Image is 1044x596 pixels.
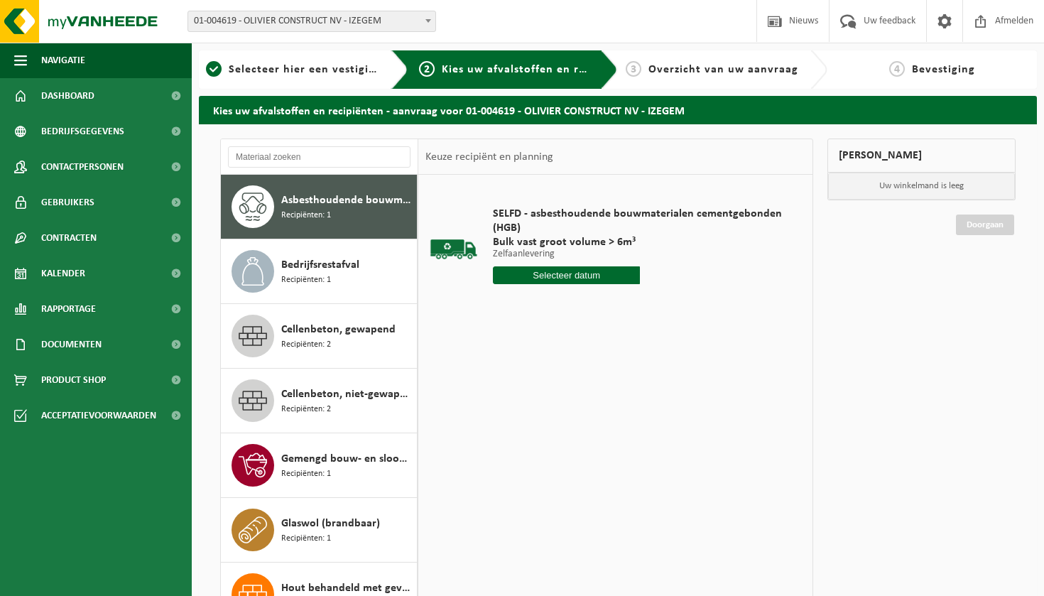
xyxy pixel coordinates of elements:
[493,249,788,259] p: Zelfaanlevering
[493,266,641,284] input: Selecteer datum
[281,515,380,532] span: Glaswol (brandbaar)
[281,532,331,546] span: Recipiënten: 1
[41,78,94,114] span: Dashboard
[956,215,1014,235] a: Doorgaan
[418,139,560,175] div: Keuze recipiënt en planning
[41,398,156,433] span: Acceptatievoorwaarden
[281,273,331,287] span: Recipiënten: 1
[221,239,418,304] button: Bedrijfsrestafval Recipiënten: 1
[221,175,418,239] button: Asbesthoudende bouwmaterialen cementgebonden (hechtgebonden) Recipiënten: 1
[281,256,359,273] span: Bedrijfsrestafval
[281,450,413,467] span: Gemengd bouw- en sloopafval (inert en niet inert)
[281,192,413,209] span: Asbesthoudende bouwmaterialen cementgebonden (hechtgebonden)
[281,403,331,416] span: Recipiënten: 2
[41,220,97,256] span: Contracten
[41,185,94,220] span: Gebruikers
[41,362,106,398] span: Product Shop
[912,64,975,75] span: Bevestiging
[221,433,418,498] button: Gemengd bouw- en sloopafval (inert en niet inert) Recipiënten: 1
[626,61,641,77] span: 3
[41,256,85,291] span: Kalender
[206,61,380,78] a: 1Selecteer hier een vestiging
[419,61,435,77] span: 2
[281,467,331,481] span: Recipiënten: 1
[41,114,124,149] span: Bedrijfsgegevens
[281,338,331,352] span: Recipiënten: 2
[648,64,798,75] span: Overzicht van uw aanvraag
[221,498,418,563] button: Glaswol (brandbaar) Recipiënten: 1
[41,149,124,185] span: Contactpersonen
[187,11,436,32] span: 01-004619 - OLIVIER CONSTRUCT NV - IZEGEM
[493,207,788,235] span: SELFD - asbesthoudende bouwmaterialen cementgebonden (HGB)
[228,146,410,168] input: Materiaal zoeken
[281,209,331,222] span: Recipiënten: 1
[281,321,396,338] span: Cellenbeton, gewapend
[41,291,96,327] span: Rapportage
[188,11,435,31] span: 01-004619 - OLIVIER CONSTRUCT NV - IZEGEM
[41,43,85,78] span: Navigatie
[493,235,788,249] span: Bulk vast groot volume > 6m³
[827,139,1016,173] div: [PERSON_NAME]
[442,64,637,75] span: Kies uw afvalstoffen en recipiënten
[221,369,418,433] button: Cellenbeton, niet-gewapend Recipiënten: 2
[889,61,905,77] span: 4
[206,61,222,77] span: 1
[229,64,382,75] span: Selecteer hier een vestiging
[281,386,413,403] span: Cellenbeton, niet-gewapend
[221,304,418,369] button: Cellenbeton, gewapend Recipiënten: 2
[199,96,1037,124] h2: Kies uw afvalstoffen en recipiënten - aanvraag voor 01-004619 - OLIVIER CONSTRUCT NV - IZEGEM
[828,173,1015,200] p: Uw winkelmand is leeg
[41,327,102,362] span: Documenten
